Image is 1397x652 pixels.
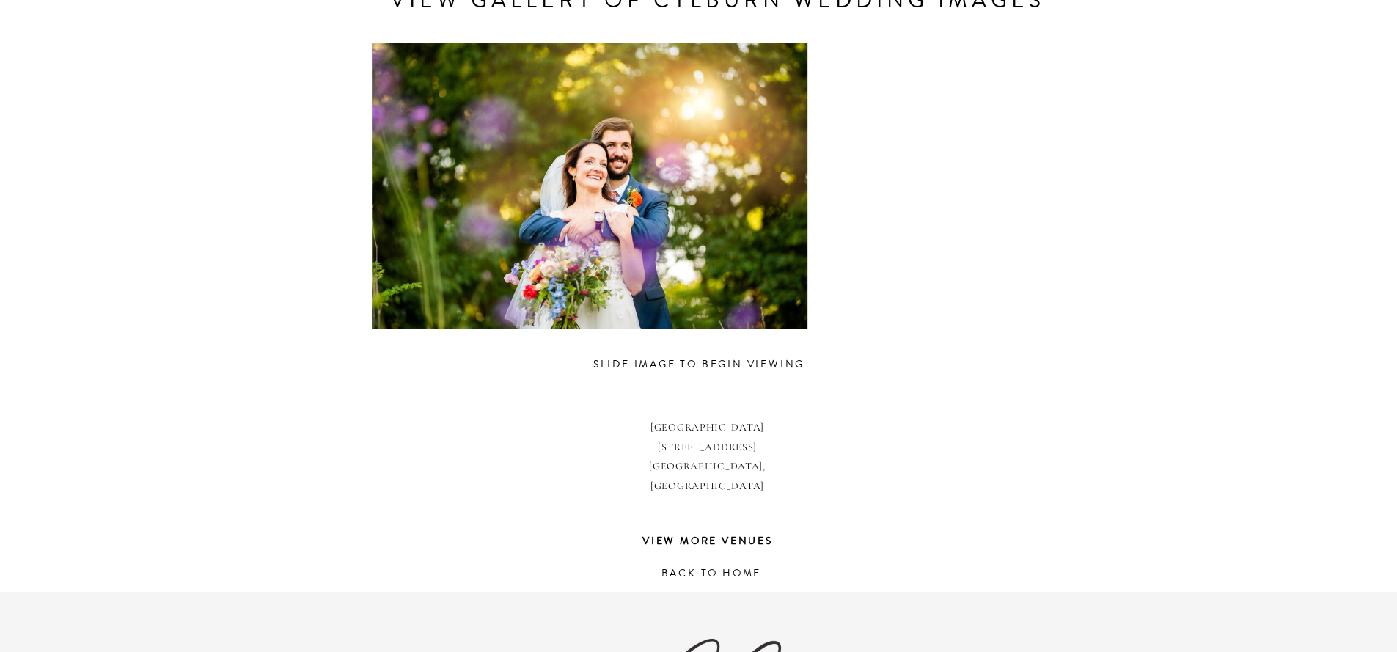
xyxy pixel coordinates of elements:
[609,418,806,498] a: [GEOGRAPHIC_DATA][STREET_ADDRESS][GEOGRAPHIC_DATA], [GEOGRAPHIC_DATA]
[609,418,806,498] p: [GEOGRAPHIC_DATA] [STREET_ADDRESS] [GEOGRAPHIC_DATA], [GEOGRAPHIC_DATA]
[642,534,773,549] b: view more venues
[572,532,844,554] a: view more venues
[576,565,848,586] a: back to home
[563,356,835,377] h3: slide image to begin viewing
